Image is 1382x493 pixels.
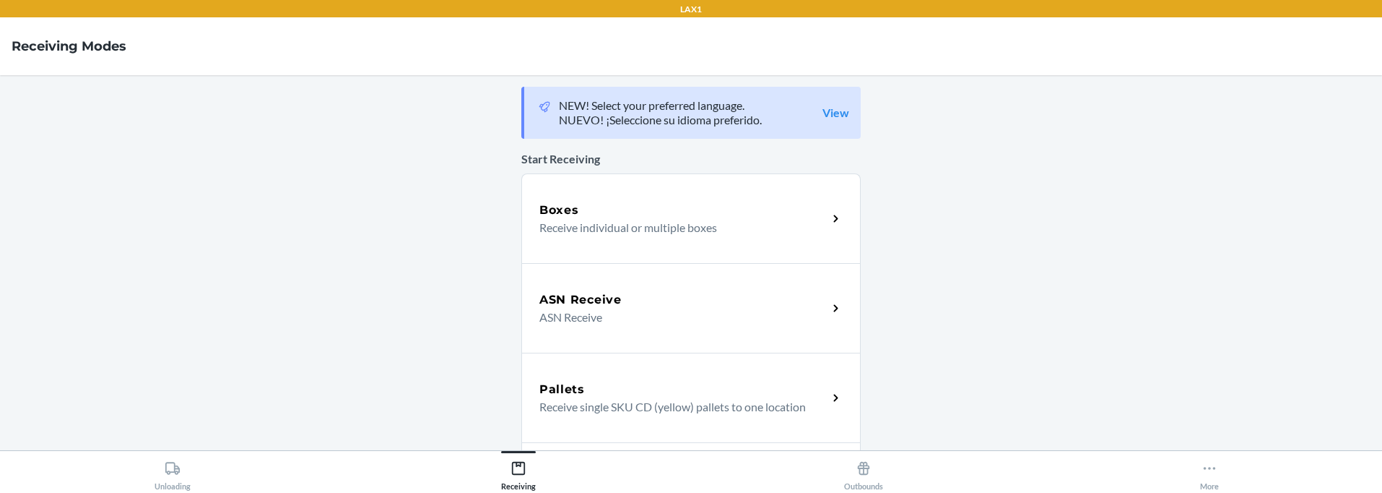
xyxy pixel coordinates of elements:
[521,173,861,263] a: BoxesReceive individual or multiple boxes
[844,455,883,491] div: Outbounds
[346,451,692,491] button: Receiving
[521,150,861,168] p: Start Receiving
[539,219,816,236] p: Receive individual or multiple boxes
[155,455,191,491] div: Unloading
[1200,455,1219,491] div: More
[539,398,816,416] p: Receive single SKU CD (yellow) pallets to one location
[539,202,579,219] h5: Boxes
[539,309,816,326] p: ASN Receive
[822,106,849,120] a: View
[521,353,861,442] a: PalletsReceive single SKU CD (yellow) pallets to one location
[12,37,126,56] h4: Receiving Modes
[501,455,536,491] div: Receiving
[539,381,585,398] h5: Pallets
[521,263,861,353] a: ASN ReceiveASN Receive
[691,451,1037,491] button: Outbounds
[559,98,762,113] p: NEW! Select your preferred language.
[559,113,762,127] p: NUEVO! ¡Seleccione su idioma preferido.
[539,291,622,309] h5: ASN Receive
[680,3,702,16] p: LAX1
